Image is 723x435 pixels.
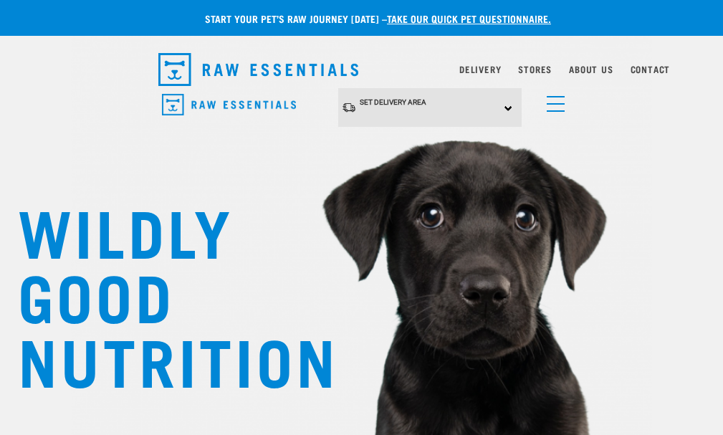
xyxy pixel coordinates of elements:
img: Raw Essentials Logo [158,53,359,86]
nav: dropdown navigation [147,47,577,92]
a: Delivery [459,67,501,72]
a: Stores [518,67,552,72]
h1: WILDLY GOOD NUTRITION [18,197,305,391]
a: About Us [569,67,613,72]
a: take our quick pet questionnaire. [387,16,551,21]
a: Contact [631,67,671,72]
span: Set Delivery Area [360,98,426,106]
a: menu [540,87,565,113]
img: van-moving.png [342,102,356,113]
img: Raw Essentials Logo [162,94,296,116]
